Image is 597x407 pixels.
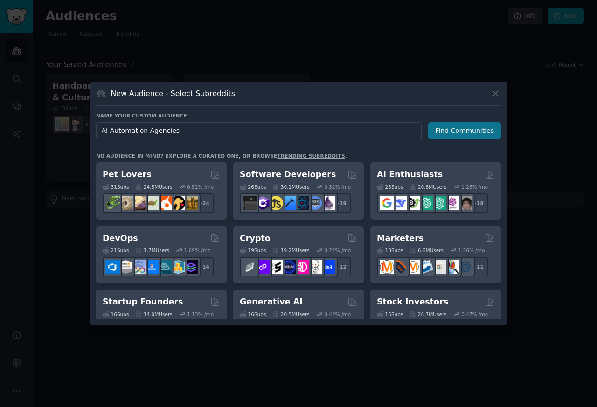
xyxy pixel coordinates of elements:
[331,193,351,213] div: + 19
[171,260,185,274] img: aws_cdk
[243,196,257,210] img: software
[272,247,309,254] div: 19.2M Users
[428,122,501,139] button: Find Communities
[158,260,172,274] img: platformengineering
[132,196,146,210] img: leopardgeckos
[240,247,266,254] div: 19 Sub s
[308,260,322,274] img: CryptoNews
[377,233,423,244] h2: Marketers
[187,311,214,317] div: 1.13 % /mo
[240,311,266,317] div: 16 Sub s
[194,193,214,213] div: + 24
[445,196,459,210] img: OpenAIDev
[458,196,472,210] img: ArtificalIntelligence
[111,89,235,98] h3: New Audience - Select Subreddits
[118,196,133,210] img: ballpython
[308,196,322,210] img: AskComputerScience
[458,247,485,254] div: 1.26 % /mo
[282,260,296,274] img: web3
[410,311,446,317] div: 28.7M Users
[468,257,488,276] div: + 11
[105,196,120,210] img: herpetology
[103,233,138,244] h2: DevOps
[295,196,309,210] img: reactnative
[432,196,446,210] img: chatgpt_prompts_
[461,184,488,190] div: 1.28 % /mo
[269,196,283,210] img: learnjavascript
[410,184,446,190] div: 20.8M Users
[324,184,351,190] div: 0.32 % /mo
[321,260,335,274] img: defi_
[135,311,172,317] div: 14.0M Users
[184,196,198,210] img: dogbreed
[419,196,433,210] img: chatgpt_promptDesign
[393,260,407,274] img: bigseo
[377,311,403,317] div: 15 Sub s
[272,184,309,190] div: 30.1M Users
[321,196,335,210] img: elixir
[158,196,172,210] img: cockatiel
[118,260,133,274] img: AWS_Certified_Experts
[277,153,345,159] a: trending subreddits
[331,257,351,276] div: + 12
[96,112,501,119] h3: Name your custom audience
[468,193,488,213] div: + 18
[406,260,420,274] img: AskMarketing
[184,247,211,254] div: 1.69 % /mo
[461,311,488,317] div: 0.47 % /mo
[103,184,129,190] div: 31 Sub s
[171,196,185,210] img: PetAdvice
[410,247,444,254] div: 6.6M Users
[377,184,403,190] div: 25 Sub s
[240,169,336,180] h2: Software Developers
[135,184,172,190] div: 24.5M Users
[187,184,214,190] div: 0.52 % /mo
[380,196,394,210] img: GoogleGeminiAI
[377,169,443,180] h2: AI Enthusiasts
[103,247,129,254] div: 21 Sub s
[406,196,420,210] img: AItoolsCatalog
[243,260,257,274] img: ethfinance
[380,260,394,274] img: content_marketing
[272,311,309,317] div: 20.5M Users
[324,311,351,317] div: 0.42 % /mo
[184,260,198,274] img: PlatformEngineers
[194,257,214,276] div: + 14
[458,260,472,274] img: OnlineMarketing
[295,260,309,274] img: defiblockchain
[240,184,266,190] div: 26 Sub s
[445,260,459,274] img: MarketingResearch
[103,169,152,180] h2: Pet Lovers
[256,196,270,210] img: csharp
[145,196,159,210] img: turtle
[282,196,296,210] img: iOSProgramming
[377,296,448,308] h2: Stock Investors
[132,260,146,274] img: Docker_DevOps
[256,260,270,274] img: 0xPolygon
[135,247,169,254] div: 1.7M Users
[103,311,129,317] div: 16 Sub s
[324,247,351,254] div: 0.22 % /mo
[145,260,159,274] img: DevOpsLinks
[240,296,303,308] h2: Generative AI
[393,196,407,210] img: DeepSeek
[240,233,271,244] h2: Crypto
[269,260,283,274] img: ethstaker
[103,296,183,308] h2: Startup Founders
[96,152,347,159] div: No audience in mind? Explore a curated one, or browse .
[419,260,433,274] img: Emailmarketing
[377,247,403,254] div: 18 Sub s
[96,122,422,139] input: Pick a short name, like "Digital Marketers" or "Movie-Goers"
[105,260,120,274] img: azuredevops
[432,260,446,274] img: googleads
